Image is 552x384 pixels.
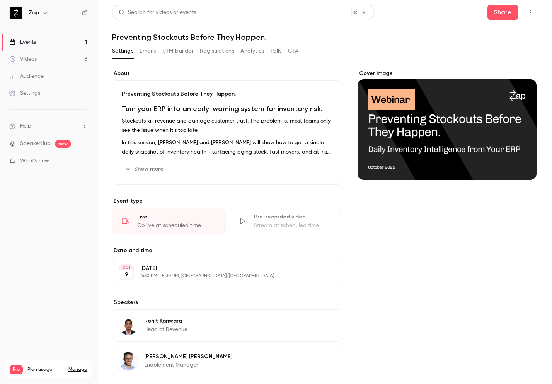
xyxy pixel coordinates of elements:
[144,353,232,360] p: [PERSON_NAME] [PERSON_NAME]
[162,45,194,57] button: UTM builder
[144,317,187,325] p: Rohit Kanwara
[254,222,333,229] div: Stream at scheduled time
[122,116,332,135] p: Stockouts kill revenue and damage customer trust. The problem is, most teams only see the issue w...
[9,38,36,46] div: Events
[288,45,298,57] button: CTA
[137,222,216,229] div: Go live at scheduled time
[487,5,518,20] button: Share
[112,32,537,42] h1: Preventing Stockouts Before They Happen.
[10,7,22,19] img: Zap
[112,345,342,377] div: David Ramirez[PERSON_NAME] [PERSON_NAME]Enablement Manager
[112,70,342,77] label: About
[122,163,168,175] button: Show more
[229,208,342,234] div: Pre-recorded videoStream at scheduled time
[119,352,138,370] img: David Ramirez
[55,140,71,148] span: new
[119,316,138,335] img: Rohit Kanwara
[254,213,333,221] div: Pre-recorded video
[112,45,133,57] button: Settings
[358,70,537,180] section: Cover image
[122,90,332,98] p: Preventing Stockouts Before They Happen.
[29,9,39,17] h6: Zap
[20,157,49,165] span: What's new
[137,213,216,221] div: Live
[119,9,196,17] div: Search for videos or events
[144,326,187,333] p: Head of Revenue
[20,140,51,148] a: SpeakerHub
[122,138,332,157] p: In this session, [PERSON_NAME] and [PERSON_NAME] will show how to get a single daily snapshot of ...
[140,273,301,279] p: 4:30 PM - 5:30 PM, [GEOGRAPHIC_DATA]/[GEOGRAPHIC_DATA]
[119,265,133,270] div: OCT
[358,70,537,77] label: Cover image
[112,309,342,342] div: Rohit KanwaraRohit KanwaraHead of Revenue
[200,45,234,57] button: Registrations
[112,299,342,306] label: Speakers
[20,122,31,130] span: Help
[240,45,264,57] button: Analytics
[68,367,87,373] a: Manage
[10,365,23,374] span: Pro
[140,265,301,272] p: [DATE]
[144,361,232,369] p: Enablement Manager
[112,208,226,234] div: LiveGo live at scheduled time
[27,367,64,373] span: Plan usage
[9,72,44,80] div: Audience
[9,122,87,130] li: help-dropdown-opener
[112,197,342,205] p: Event type
[122,104,332,113] h1: Turn your ERP into an early-warning system for inventory risk.
[125,271,128,278] p: 9
[9,89,40,97] div: Settings
[140,45,156,57] button: Emails
[112,247,342,254] label: Date and time
[9,55,37,63] div: Videos
[271,45,282,57] button: Polls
